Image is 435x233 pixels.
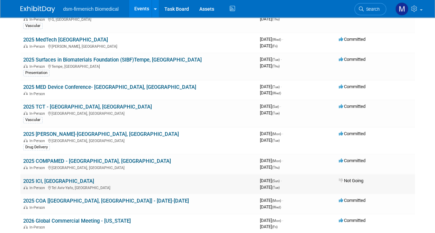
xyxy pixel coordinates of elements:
span: [DATE] [260,198,283,203]
span: (Tue) [272,58,280,62]
img: Melanie Davison [395,2,408,16]
span: [DATE] [260,185,280,190]
span: Committed [339,84,365,89]
span: [DATE] [260,131,283,136]
span: (Mon) [272,219,281,223]
span: [DATE] [260,178,282,183]
span: In-Person [29,44,47,49]
span: [DATE] [260,158,283,163]
img: In-Person Event [24,64,28,68]
span: [DATE] [260,37,283,42]
span: (Wed) [272,205,281,209]
img: In-Person Event [24,44,28,48]
span: [DATE] [260,165,280,170]
span: Committed [339,104,365,109]
span: Committed [339,218,365,223]
img: In-Person Event [24,186,28,189]
span: [DATE] [260,204,281,209]
span: Committed [339,198,365,203]
span: In-Person [29,205,47,210]
span: (Mon) [272,159,281,163]
div: [PERSON_NAME], [GEOGRAPHIC_DATA] [23,43,254,49]
span: [DATE] [260,63,280,68]
img: ExhibitDay [20,6,55,13]
span: (Fri) [272,44,278,48]
span: Committed [339,131,365,136]
span: In-Person [29,111,47,116]
a: 2025 ICI, [GEOGRAPHIC_DATA] [23,178,94,184]
span: In-Person [29,17,47,22]
span: Not Going [339,178,363,183]
div: Vascular [23,117,43,123]
span: [DATE] [260,104,281,109]
span: (Mon) [272,132,281,136]
div: [GEOGRAPHIC_DATA], [GEOGRAPHIC_DATA] [23,138,254,143]
span: In-Person [29,92,47,96]
span: Committed [339,57,365,62]
span: [DATE] [260,110,280,115]
div: Vascular [23,23,43,29]
span: (Tue) [272,111,280,115]
span: Search [364,7,380,12]
div: Presentation [23,70,49,76]
span: (Thu) [272,166,280,169]
a: 2025 [PERSON_NAME]-[GEOGRAPHIC_DATA], [GEOGRAPHIC_DATA] [23,131,179,137]
span: (Thu) [272,17,280,21]
span: [DATE] [260,138,280,143]
span: (Thu) [272,64,280,68]
a: 2025 COMPAMED - [GEOGRAPHIC_DATA], [GEOGRAPHIC_DATA] [23,158,171,164]
img: In-Person Event [24,111,28,115]
span: [DATE] [260,43,278,48]
img: In-Person Event [24,92,28,95]
span: (Tue) [272,186,280,189]
span: - [281,57,282,62]
span: [DATE] [260,218,283,223]
img: In-Person Event [24,205,28,209]
span: [DATE] [260,224,278,229]
span: (Sun) [272,179,280,183]
img: In-Person Event [24,17,28,21]
span: - [281,84,282,89]
span: - [282,131,283,136]
span: Committed [339,158,365,163]
span: In-Person [29,225,47,230]
div: Tempe, [GEOGRAPHIC_DATA] [23,63,254,69]
a: Search [354,3,386,15]
span: (Sat) [272,105,279,109]
div: Drug Delivery [23,144,50,150]
div: Tel Aviv-Yafo, [GEOGRAPHIC_DATA] [23,185,254,190]
span: - [282,198,283,203]
span: (Wed) [272,38,281,41]
a: 2025 MedTech [GEOGRAPHIC_DATA] [23,37,108,43]
a: 2026 Global Commercial Meeting - [US_STATE] [23,218,131,224]
div: G, [GEOGRAPHIC_DATA] [23,16,254,22]
span: In-Person [29,64,47,69]
div: [GEOGRAPHIC_DATA], [GEOGRAPHIC_DATA] [23,165,254,170]
span: [DATE] [260,84,282,89]
img: In-Person Event [24,225,28,229]
span: [DATE] [260,16,280,21]
img: In-Person Event [24,166,28,169]
a: 2025 TCT - [GEOGRAPHIC_DATA], [GEOGRAPHIC_DATA] [23,104,152,110]
span: (Tue) [272,85,280,89]
span: (Mon) [272,199,281,203]
span: (Tue) [272,139,280,142]
span: [DATE] [260,57,282,62]
span: In-Person [29,186,47,190]
img: In-Person Event [24,139,28,142]
span: - [280,104,281,109]
span: In-Person [29,166,47,170]
a: 2025 Surfaces in Biomaterials Foundation (SIBF)Tempe, [GEOGRAPHIC_DATA] [23,57,202,63]
span: - [282,218,283,223]
span: - [282,37,283,42]
span: - [282,158,283,163]
a: 2025 MED Device Conference- [GEOGRAPHIC_DATA], [GEOGRAPHIC_DATA] [23,84,196,90]
span: (Wed) [272,91,281,95]
span: Committed [339,37,365,42]
a: 2025 COA [[GEOGRAPHIC_DATA], [GEOGRAPHIC_DATA]] - [DATE]-[DATE] [23,198,189,204]
span: In-Person [29,139,47,143]
span: - [281,178,282,183]
span: (Fri) [272,225,278,229]
div: [GEOGRAPHIC_DATA], [GEOGRAPHIC_DATA] [23,110,254,116]
span: [DATE] [260,90,281,95]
